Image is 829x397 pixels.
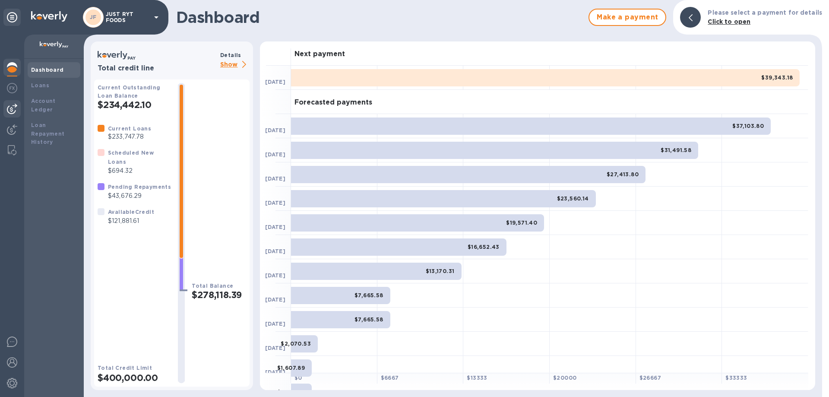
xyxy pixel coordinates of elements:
[294,375,302,381] b: $ 0
[639,375,661,381] b: $ 26667
[108,216,154,225] p: $121,881.61
[589,9,666,26] button: Make a payment
[468,244,500,250] b: $16,652.43
[708,18,750,25] b: Click to open
[661,147,691,153] b: $31,491.58
[708,9,822,16] b: Please select a payment for details
[98,365,152,371] b: Total Credit Limit
[553,375,576,381] b: $ 20000
[277,365,305,371] b: $1,607.89
[596,12,658,22] span: Make a payment
[265,248,285,254] b: [DATE]
[265,321,285,327] b: [DATE]
[725,375,747,381] b: $ 33333
[108,132,151,141] p: $233,747.78
[108,184,171,190] b: Pending Repayments
[265,127,285,133] b: [DATE]
[108,125,151,132] b: Current Loans
[176,8,584,26] h1: Dashboard
[265,151,285,158] b: [DATE]
[108,166,171,175] p: $694.32
[265,175,285,182] b: [DATE]
[265,79,285,85] b: [DATE]
[7,83,17,93] img: Foreign exchange
[98,99,171,110] h2: $234,442.10
[108,149,154,165] b: Scheduled New Loans
[192,283,233,289] b: Total Balance
[31,122,65,146] b: Loan Repayment History
[108,191,171,200] p: $43,676.29
[281,340,311,347] b: $2,070.53
[467,375,487,381] b: $ 13333
[265,224,285,230] b: [DATE]
[265,296,285,303] b: [DATE]
[31,98,56,113] b: Account Ledger
[192,289,246,300] h2: $278,118.39
[31,11,67,22] img: Logo
[31,67,64,73] b: Dashboard
[265,200,285,206] b: [DATE]
[220,60,250,70] p: Show
[98,64,217,73] h3: Total credit line
[265,272,285,279] b: [DATE]
[220,52,241,58] b: Details
[426,268,455,274] b: $13,170.31
[277,389,305,395] b: $1,607.89
[265,369,285,375] b: [DATE]
[732,123,764,129] b: $37,103.80
[98,84,161,99] b: Current Outstanding Loan Balance
[265,345,285,351] b: [DATE]
[31,82,49,89] b: Loans
[106,11,149,23] p: JUST RYT FOODS
[294,50,345,58] h3: Next payment
[381,375,399,381] b: $ 6667
[90,14,97,20] b: JF
[607,171,639,178] b: $27,413.80
[354,316,383,323] b: $7,665.58
[108,209,154,215] b: Available Credit
[354,292,383,299] b: $7,665.58
[506,219,537,226] b: $19,571.40
[98,372,171,383] h2: $400,000.00
[3,9,21,26] div: Unpin categories
[294,98,372,107] h3: Forecasted payments
[557,195,589,202] b: $23,560.14
[761,74,793,81] b: $39,343.18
